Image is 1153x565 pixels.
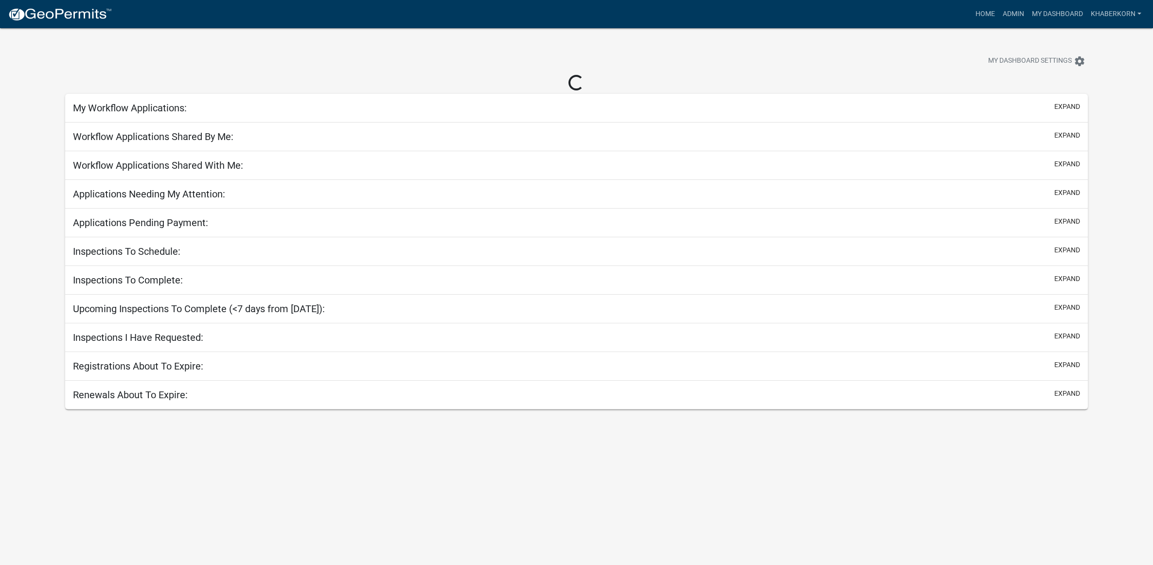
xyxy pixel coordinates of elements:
button: expand [1054,159,1080,169]
h5: Inspections I Have Requested: [73,332,203,343]
button: expand [1054,302,1080,313]
button: expand [1054,102,1080,112]
button: expand [1054,331,1080,341]
span: My Dashboard Settings [988,55,1072,67]
button: expand [1054,360,1080,370]
h5: Applications Pending Payment: [73,217,208,229]
h5: Inspections To Schedule: [73,246,180,257]
a: khaberkorn [1087,5,1145,23]
h5: Workflow Applications Shared By Me: [73,131,233,142]
button: expand [1054,188,1080,198]
button: expand [1054,245,1080,255]
h5: Workflow Applications Shared With Me: [73,159,243,171]
h5: Upcoming Inspections To Complete (<7 days from [DATE]): [73,303,325,315]
h5: Registrations About To Expire: [73,360,203,372]
a: My Dashboard [1028,5,1087,23]
button: expand [1054,274,1080,284]
a: Home [972,5,999,23]
button: expand [1054,130,1080,141]
button: My Dashboard Settingssettings [980,52,1093,71]
h5: Applications Needing My Attention: [73,188,225,200]
h5: My Workflow Applications: [73,102,187,114]
h5: Renewals About To Expire: [73,389,188,401]
button: expand [1054,216,1080,227]
h5: Inspections To Complete: [73,274,183,286]
a: Admin [999,5,1028,23]
i: settings [1074,55,1085,67]
button: expand [1054,388,1080,399]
